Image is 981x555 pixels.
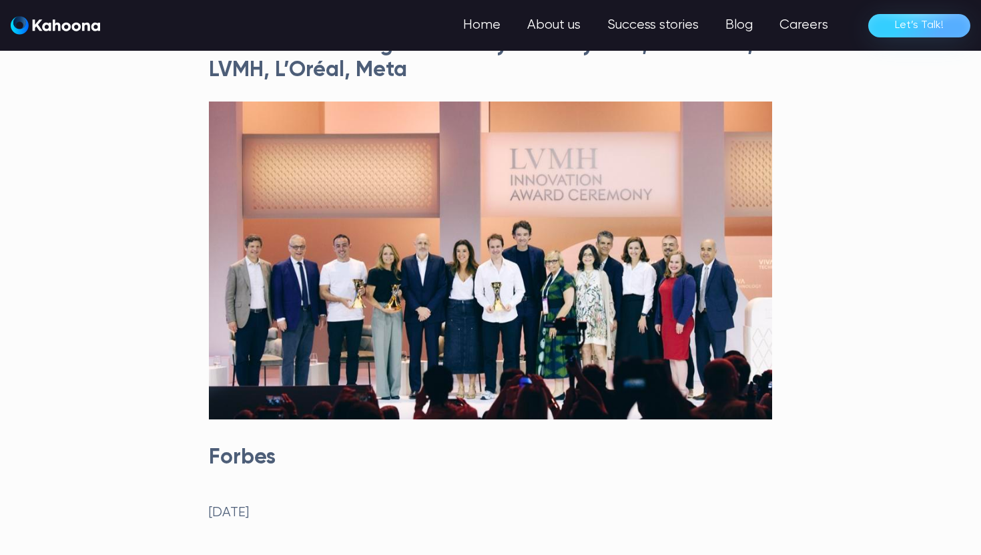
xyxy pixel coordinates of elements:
a: Success stories [594,12,712,39]
a: home [11,16,100,35]
a: Careers [766,12,842,39]
h3: Forbes [209,445,772,470]
h3: How AI Is Powering The Luxury Industry Now; Viva Tech, LVMH, L’Oréal, Meta [209,32,772,83]
a: About us [514,12,594,39]
a: Blog [712,12,766,39]
img: Kahoona logo white [11,16,100,35]
a: Home [450,12,514,39]
a: Let’s Talk! [868,14,970,37]
div: [DATE] [209,502,772,524]
div: Let’s Talk! [895,15,944,36]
